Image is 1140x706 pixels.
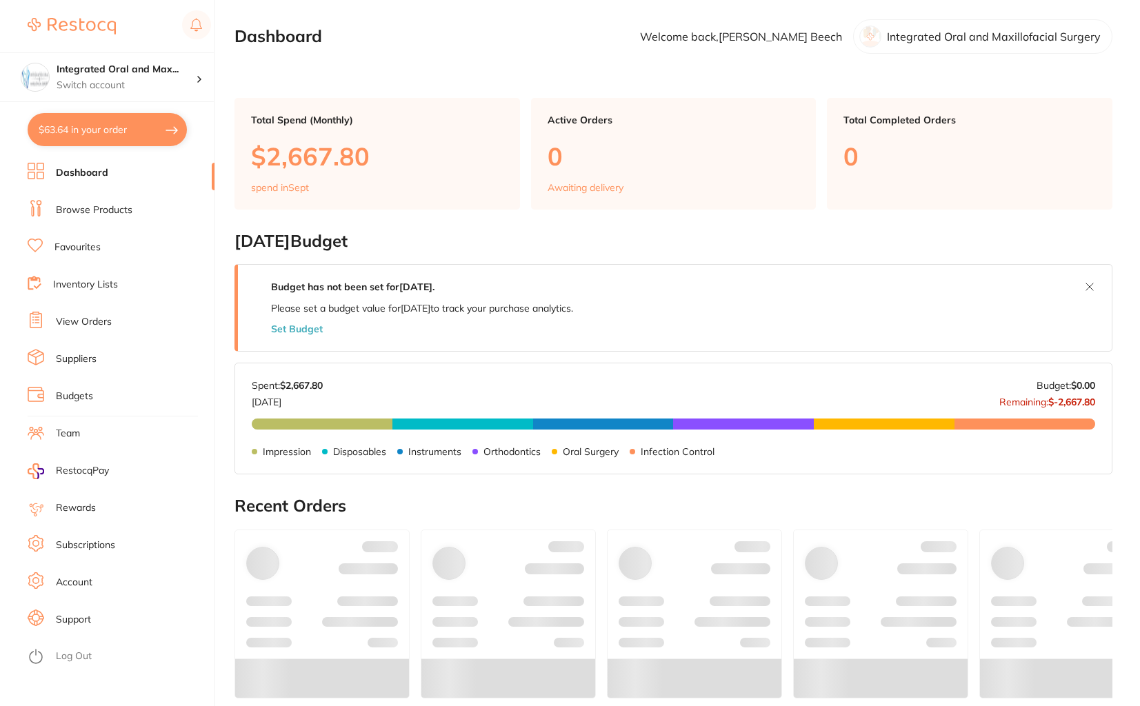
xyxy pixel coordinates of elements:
p: Total Completed Orders [843,114,1096,125]
a: Dashboard [56,166,108,180]
a: Team [56,427,80,441]
p: Impression [263,446,311,457]
p: Awaiting delivery [548,182,623,193]
p: Spent: [252,380,323,391]
a: Active Orders0Awaiting delivery [531,98,817,210]
img: Restocq Logo [28,18,116,34]
a: Subscriptions [56,538,115,552]
p: Infection Control [641,446,714,457]
a: Total Spend (Monthly)$2,667.80spend inSept [234,98,520,210]
a: Support [56,613,91,627]
p: Budget: [1037,380,1095,391]
a: Suppliers [56,352,97,366]
a: Browse Products [56,203,132,217]
p: Please set a budget value for [DATE] to track your purchase analytics. [271,303,573,314]
img: Integrated Oral and Maxillofacial Surgery [21,63,49,91]
a: Log Out [56,649,92,663]
a: Restocq Logo [28,10,116,42]
a: Inventory Lists [53,278,118,292]
a: Rewards [56,501,96,515]
a: Account [56,576,92,589]
p: 0 [548,142,800,170]
img: RestocqPay [28,463,44,479]
a: Budgets [56,390,93,403]
p: Welcome back, [PERSON_NAME] Beech [640,30,842,43]
button: $63.64 in your order [28,113,187,146]
p: Total Spend (Monthly) [251,114,503,125]
strong: $2,667.80 [280,379,323,392]
button: Set Budget [271,323,323,334]
p: Remaining: [999,391,1095,407]
p: spend in Sept [251,182,309,193]
a: Favourites [54,241,101,254]
p: $2,667.80 [251,142,503,170]
button: Log Out [28,646,210,668]
p: 0 [843,142,1096,170]
a: RestocqPay [28,463,109,479]
a: View Orders [56,315,112,329]
p: Switch account [57,79,196,92]
strong: $0.00 [1071,379,1095,392]
p: Disposables [333,446,386,457]
p: Integrated Oral and Maxillofacial Surgery [887,30,1101,43]
p: Orthodontics [483,446,541,457]
a: Total Completed Orders0 [827,98,1112,210]
span: RestocqPay [56,464,109,478]
p: Instruments [408,446,461,457]
p: Active Orders [548,114,800,125]
h4: Integrated Oral and Maxillofacial Surgery [57,63,196,77]
h2: [DATE] Budget [234,232,1112,251]
h2: Dashboard [234,27,322,46]
strong: $-2,667.80 [1048,396,1095,408]
p: Oral Surgery [563,446,619,457]
strong: Budget has not been set for [DATE] . [271,281,434,293]
h2: Recent Orders [234,496,1112,516]
p: [DATE] [252,391,323,407]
